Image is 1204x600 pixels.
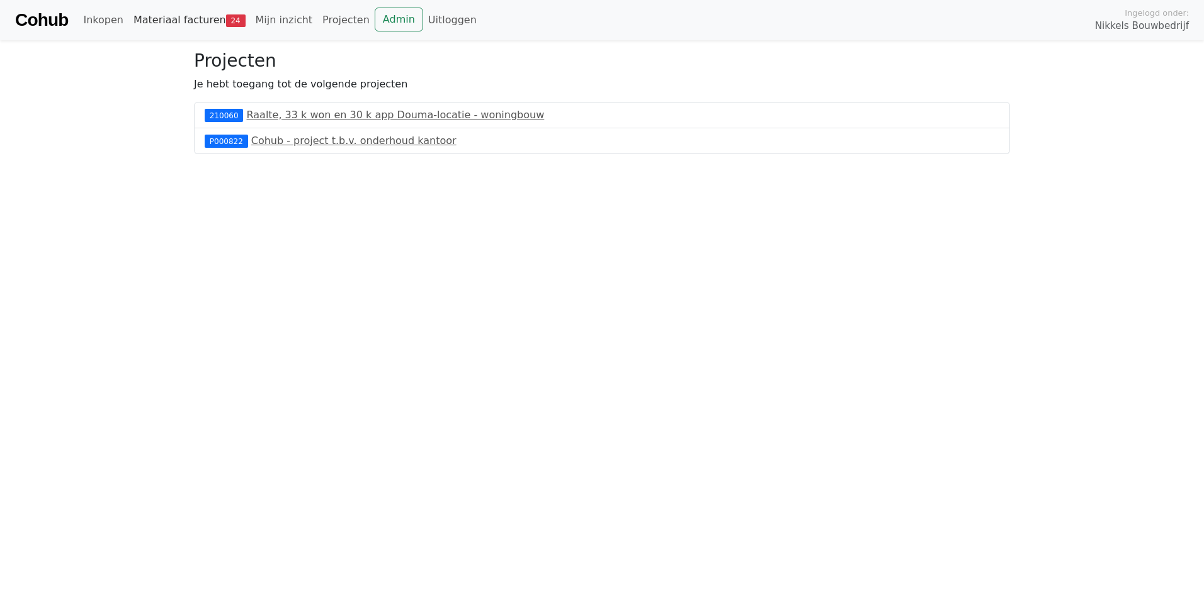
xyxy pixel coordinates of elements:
[205,109,243,121] div: 210060
[78,8,128,33] a: Inkopen
[1095,19,1189,33] span: Nikkels Bouwbedrijf
[15,5,68,35] a: Cohub
[205,135,248,147] div: P000822
[128,8,251,33] a: Materiaal facturen24
[194,77,1010,92] p: Je hebt toegang tot de volgende projecten
[251,135,457,147] a: Cohub - project t.b.v. onderhoud kantoor
[1125,7,1189,19] span: Ingelogd onder:
[226,14,246,27] span: 24
[247,109,545,121] a: Raalte, 33 k won en 30 k app Douma-locatie - woningbouw
[375,8,423,31] a: Admin
[423,8,482,33] a: Uitloggen
[251,8,318,33] a: Mijn inzicht
[317,8,375,33] a: Projecten
[194,50,1010,72] h3: Projecten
